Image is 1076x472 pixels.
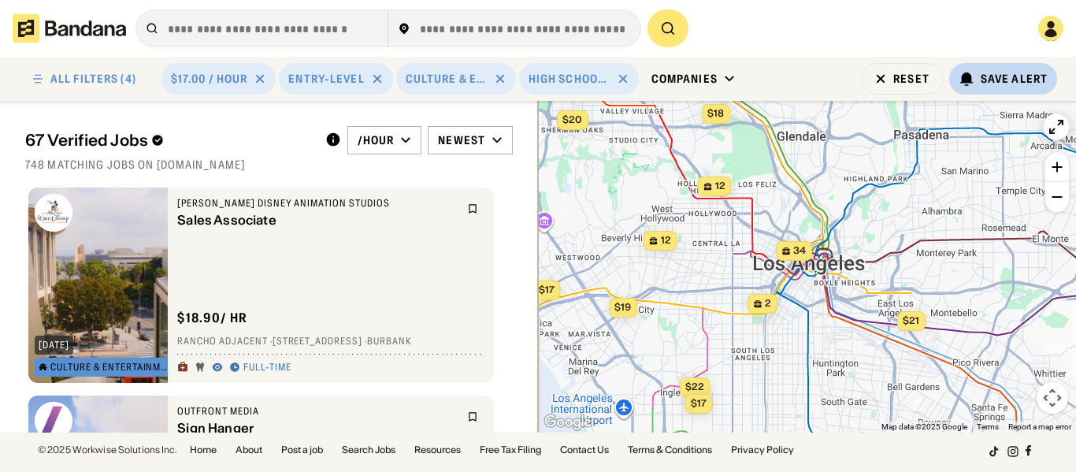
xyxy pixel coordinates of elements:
[35,194,72,232] img: Walt Disney Animation Studios logo
[171,72,248,86] div: $17.00 / hour
[190,445,217,455] a: Home
[660,234,670,247] span: 12
[406,72,488,86] div: Culture & Entertainment
[731,445,794,455] a: Privacy Policy
[35,402,72,440] img: OUTFRONT Media logo
[981,72,1048,86] div: Save Alert
[614,301,631,313] span: $19
[628,445,712,455] a: Terms & Conditions
[685,381,703,392] span: $22
[39,340,69,350] div: [DATE]
[562,113,582,125] span: $20
[765,297,771,310] span: 2
[177,421,458,436] div: Sign Hanger
[793,244,806,258] span: 34
[288,72,364,86] div: Entry-Level
[893,73,929,84] div: Reset
[1037,382,1068,414] button: Map camera controls
[542,412,594,433] img: Google
[881,422,967,431] span: Map data ©2025 Google
[690,397,706,409] span: $17
[414,445,461,455] a: Resources
[651,72,718,86] div: Companies
[977,422,999,431] a: Terms (opens in new tab)
[707,107,724,119] span: $18
[542,412,594,433] a: Open this area in Google Maps (opens a new window)
[538,284,554,295] span: $17
[342,445,395,455] a: Search Jobs
[13,14,126,43] img: Bandana logotype
[25,181,513,433] div: grid
[38,445,177,455] div: © 2025 Workwise Solutions Inc.
[25,158,513,172] div: 748 matching jobs on [DOMAIN_NAME]
[177,213,458,228] div: Sales Associate
[438,133,485,147] div: Newest
[50,362,170,372] div: Culture & Entertainment
[903,314,919,326] span: $21
[25,131,313,150] div: 67 Verified Jobs
[177,197,458,210] div: [PERSON_NAME] Disney Animation Studios
[358,133,395,147] div: /hour
[243,362,291,374] div: Full-time
[714,180,725,193] span: 12
[177,336,484,348] div: Rancho Adjacent · [STREET_ADDRESS] · Burbank
[177,405,458,418] div: OUTFRONT Media
[281,445,323,455] a: Post a job
[480,445,541,455] a: Free Tax Filing
[529,72,610,86] div: High School Diploma or GED
[236,445,262,455] a: About
[177,310,247,326] div: $ 18.90 / hr
[50,73,136,84] div: ALL FILTERS (4)
[560,445,609,455] a: Contact Us
[1008,422,1071,431] a: Report a map error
